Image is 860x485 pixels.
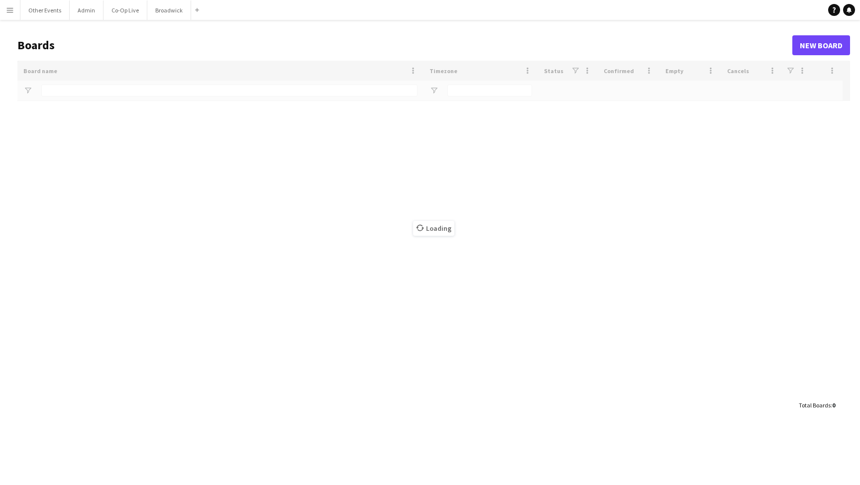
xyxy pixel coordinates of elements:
[104,0,147,20] button: Co-Op Live
[792,35,850,55] a: New Board
[17,38,792,53] h1: Boards
[413,221,454,236] span: Loading
[20,0,70,20] button: Other Events
[832,401,835,409] span: 0
[799,395,835,415] div: :
[799,401,831,409] span: Total Boards
[70,0,104,20] button: Admin
[147,0,191,20] button: Broadwick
